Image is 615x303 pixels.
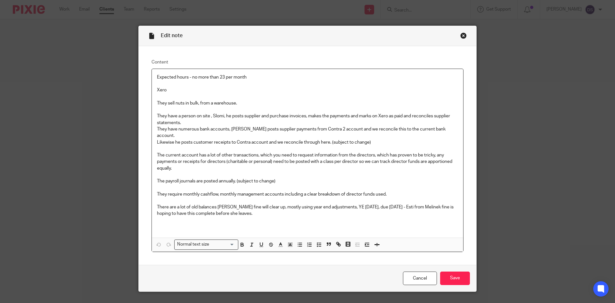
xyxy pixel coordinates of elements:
[157,139,458,146] p: Likewise he posts customer receipts to Contra account and we reconcile through here. (subject to ...
[157,100,458,106] p: They sell nuts in bulk, from a warehouse.
[403,272,437,285] a: Cancel
[157,152,458,172] p: The current account has a lot of other transactions, which you need to request information from t...
[157,126,458,139] p: They have numerous bank accounts, [PERSON_NAME] posts supplier payments from Contra 2 account and...
[152,59,463,65] label: Content
[157,191,458,198] p: They require monthly cashflow, monthly management accounts including a clear breakdown of directo...
[157,74,458,80] p: Expected hours - no more than 23 per month
[157,113,458,126] p: They have a person on site , Slomi, he posts supplier and purchase invoices, makes the payments a...
[157,87,458,93] p: Xero
[176,241,211,248] span: Normal text size
[157,178,458,184] p: The payroll journals are posted annually. (subject to change)
[460,32,467,39] div: Close this dialog window
[211,241,234,248] input: Search for option
[174,240,238,249] div: Search for option
[161,33,183,38] span: Edit note
[440,272,470,285] input: Save
[157,204,458,217] p: There are a lot of old balances [PERSON_NAME] fine will clear up, mostly using year end adjustmen...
